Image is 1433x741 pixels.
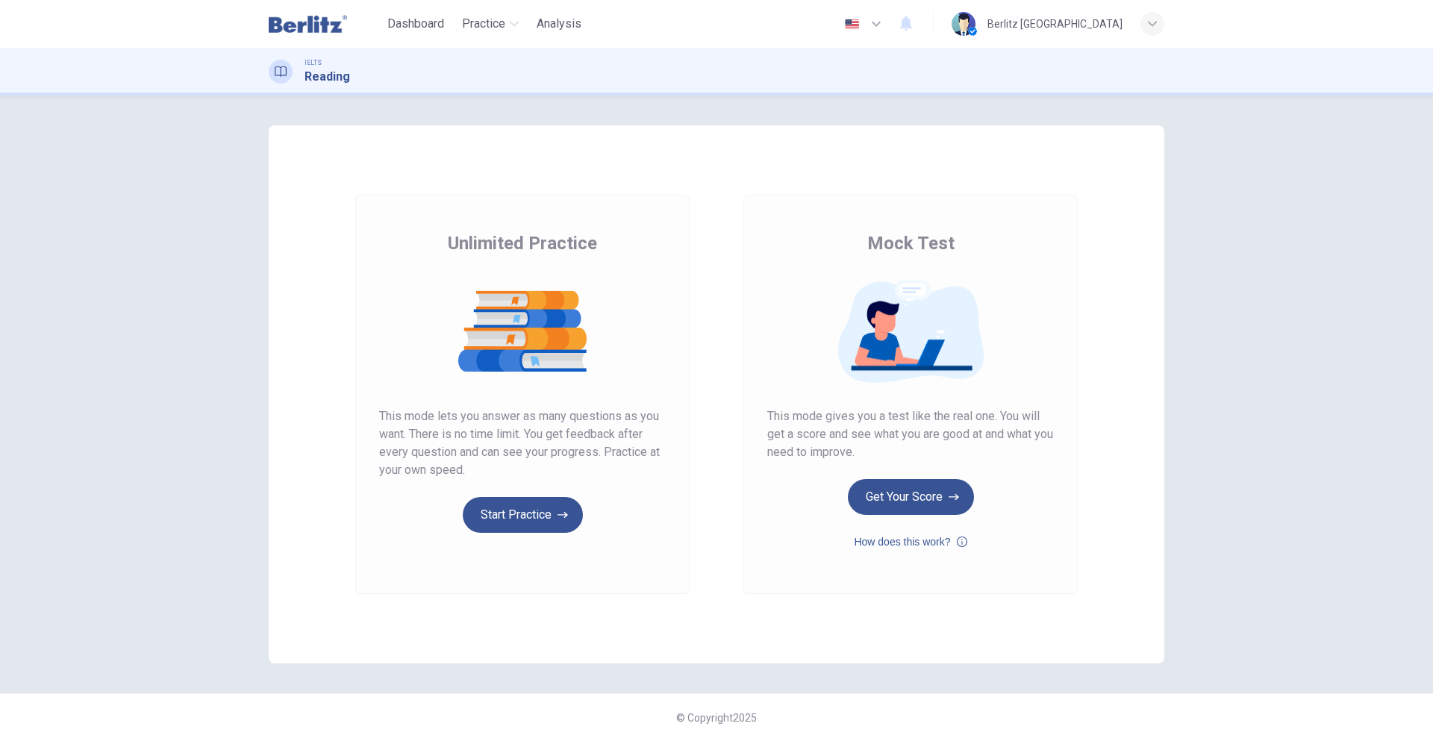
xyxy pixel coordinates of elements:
button: Practice [456,10,525,37]
button: Analysis [531,10,587,37]
div: Berlitz [GEOGRAPHIC_DATA] [987,15,1123,33]
img: en [843,19,861,30]
button: Get Your Score [848,479,974,515]
h1: Reading [305,68,350,86]
button: Start Practice [463,497,583,533]
span: Analysis [537,15,581,33]
img: Berlitz Latam logo [269,9,347,39]
span: This mode gives you a test like the real one. You will get a score and see what you are good at a... [767,407,1054,461]
span: Dashboard [387,15,444,33]
span: Practice [462,15,505,33]
img: Profile picture [952,12,975,36]
span: © Copyright 2025 [676,712,757,724]
span: Mock Test [867,231,955,255]
span: IELTS [305,57,322,68]
span: Unlimited Practice [448,231,597,255]
button: Dashboard [381,10,450,37]
a: Berlitz Latam logo [269,9,381,39]
button: How does this work? [854,533,967,551]
span: This mode lets you answer as many questions as you want. There is no time limit. You get feedback... [379,407,666,479]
